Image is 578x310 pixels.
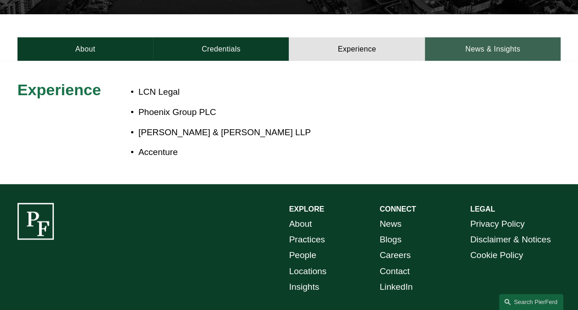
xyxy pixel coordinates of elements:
a: Privacy Policy [470,216,524,232]
a: Experience [289,37,424,61]
span: Experience [17,81,101,98]
a: Blogs [379,232,401,247]
a: About [289,216,312,232]
a: News & Insights [425,37,561,61]
strong: CONNECT [379,205,416,213]
a: Cookie Policy [470,247,523,263]
p: [PERSON_NAME] & [PERSON_NAME] LLP [138,125,493,140]
p: LCN Legal [138,84,493,100]
a: Contact [379,264,409,279]
a: Locations [289,264,326,279]
p: Phoenix Group PLC [138,104,493,120]
a: Disclaimer & Notices [470,232,550,247]
a: People [289,247,316,263]
a: LinkedIn [379,279,412,295]
a: Insights [289,279,319,295]
a: News [379,216,401,232]
a: Practices [289,232,325,247]
a: Search this site [499,294,563,310]
a: Careers [379,247,411,263]
a: Credentials [153,37,289,61]
p: Accenture [138,144,493,160]
strong: LEGAL [470,205,495,213]
a: About [17,37,153,61]
strong: EXPLORE [289,205,324,213]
